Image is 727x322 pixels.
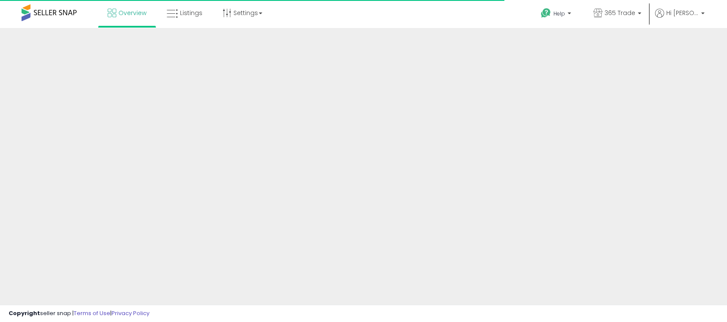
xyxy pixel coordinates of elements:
strong: Copyright [9,309,40,317]
a: Help [534,1,580,28]
a: Hi [PERSON_NAME] [655,9,705,28]
a: Terms of Use [74,309,110,317]
a: Privacy Policy [112,309,149,317]
div: seller snap | | [9,310,149,318]
span: Overview [118,9,146,17]
span: Listings [180,9,202,17]
span: 365 Trade [605,9,635,17]
i: Get Help [541,8,551,19]
span: Help [553,10,565,17]
span: Hi [PERSON_NAME] [666,9,699,17]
